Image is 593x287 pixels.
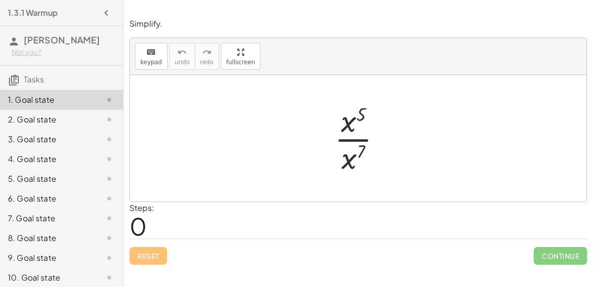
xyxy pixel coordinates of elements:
[103,173,115,185] i: Task not started.
[177,46,187,58] i: undo
[8,232,87,244] div: 8. Goal state
[103,272,115,284] i: Task not started.
[8,94,87,106] div: 1. Goal state
[129,203,154,213] label: Steps:
[8,153,87,165] div: 4. Goal state
[8,212,87,224] div: 7. Goal state
[103,212,115,224] i: Task not started.
[103,133,115,145] i: Task not started.
[103,114,115,125] i: Task not started.
[129,211,147,241] span: 0
[135,43,168,70] button: keyboardkeypad
[140,59,162,66] span: keypad
[8,133,87,145] div: 3. Goal state
[103,153,115,165] i: Task not started.
[202,46,212,58] i: redo
[103,193,115,205] i: Task not started.
[226,59,255,66] span: fullscreen
[8,272,87,284] div: 10. Goal state
[8,193,87,205] div: 6. Goal state
[24,74,44,84] span: Tasks
[129,18,587,30] p: Simplify.
[8,252,87,264] div: 9. Goal state
[8,7,58,19] h4: 1.3.1 Warmup
[103,252,115,264] i: Task not started.
[169,43,195,70] button: undoundo
[8,114,87,125] div: 2. Goal state
[12,47,115,57] div: Not you?
[103,94,115,106] i: Task not started.
[195,43,219,70] button: redoredo
[24,34,100,45] span: [PERSON_NAME]
[175,59,190,66] span: undo
[103,232,115,244] i: Task not started.
[200,59,213,66] span: redo
[8,173,87,185] div: 5. Goal state
[221,43,260,70] button: fullscreen
[146,46,156,58] i: keyboard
